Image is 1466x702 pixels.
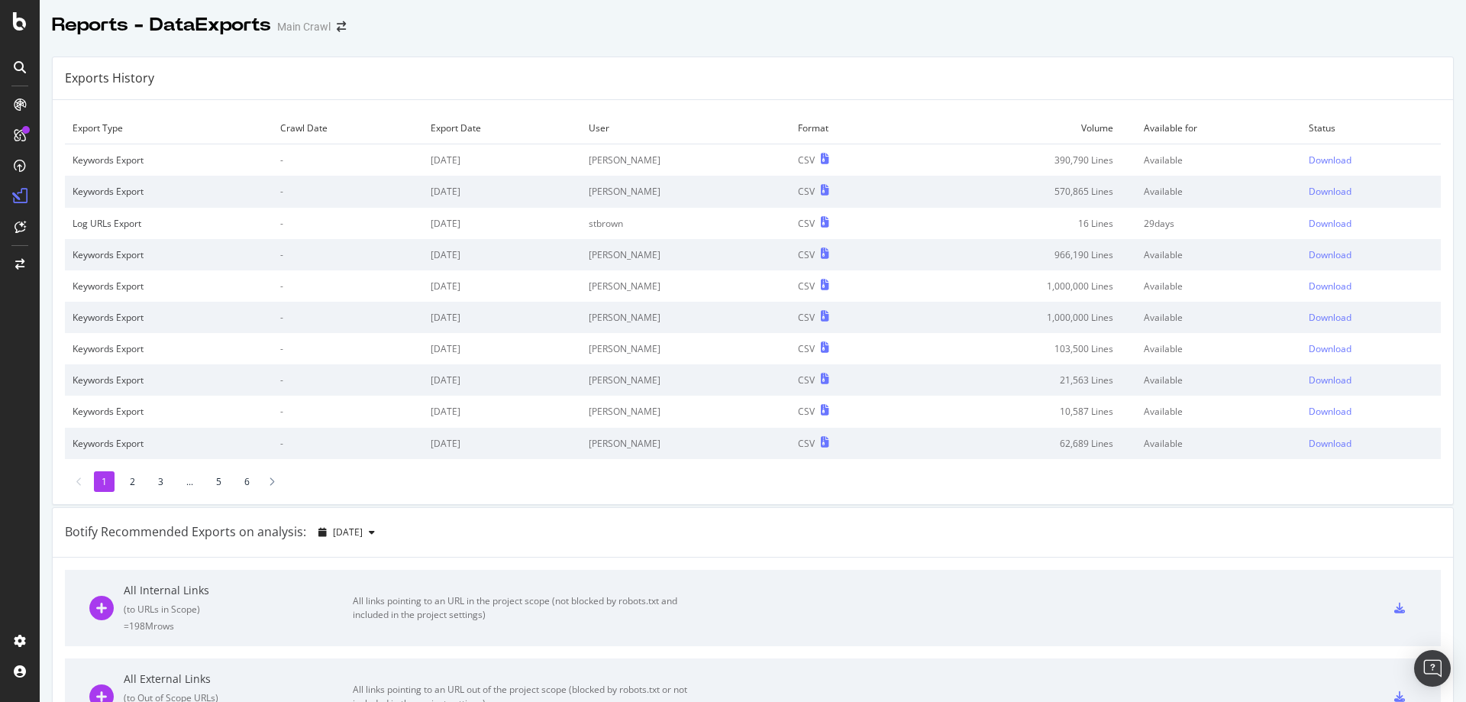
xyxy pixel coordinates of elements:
a: Download [1309,185,1433,198]
td: - [273,144,423,176]
td: 1,000,000 Lines [903,270,1136,302]
td: Crawl Date [273,112,423,144]
td: - [273,364,423,396]
div: CSV [798,311,815,324]
div: Download [1309,280,1351,293]
td: [DATE] [423,144,581,176]
div: Download [1309,437,1351,450]
td: [DATE] [423,364,581,396]
td: - [273,176,423,207]
td: [PERSON_NAME] [581,364,790,396]
div: All External Links [124,671,353,687]
div: csv-export [1394,691,1405,702]
td: 966,190 Lines [903,239,1136,270]
div: Keywords Export [73,248,265,261]
div: Log URLs Export [73,217,265,230]
div: Keywords Export [73,374,265,387]
td: [PERSON_NAME] [581,302,790,333]
a: Download [1309,154,1433,167]
div: Available [1144,185,1294,198]
td: Volume [903,112,1136,144]
td: - [273,239,423,270]
div: Open Intercom Messenger [1414,650,1451,687]
div: Download [1309,311,1351,324]
div: arrow-right-arrow-left [337,21,346,32]
td: [PERSON_NAME] [581,270,790,302]
div: Download [1309,185,1351,198]
div: All Internal Links [124,583,353,598]
td: [DATE] [423,396,581,427]
div: Available [1144,280,1294,293]
td: 10,587 Lines [903,396,1136,427]
td: - [273,208,423,239]
td: - [273,396,423,427]
td: [PERSON_NAME] [581,428,790,459]
td: [PERSON_NAME] [581,333,790,364]
div: Keywords Export [73,437,265,450]
a: Download [1309,342,1433,355]
li: 1 [94,471,115,492]
td: [DATE] [423,302,581,333]
td: stbrown [581,208,790,239]
div: CSV [798,437,815,450]
td: - [273,333,423,364]
a: Download [1309,217,1433,230]
div: Available [1144,154,1294,167]
td: 1,000,000 Lines [903,302,1136,333]
div: CSV [798,248,815,261]
a: Download [1309,248,1433,261]
div: Exports History [65,70,154,87]
li: 3 [150,471,171,492]
a: Download [1309,311,1433,324]
td: Available for [1136,112,1302,144]
div: CSV [798,154,815,167]
div: Available [1144,437,1294,450]
a: Download [1309,405,1433,418]
div: All links pointing to an URL in the project scope (not blocked by robots.txt and included in the ... [353,594,696,622]
td: [DATE] [423,176,581,207]
td: [PERSON_NAME] [581,176,790,207]
div: Reports - DataExports [52,12,271,38]
li: ... [179,471,201,492]
div: Download [1309,248,1351,261]
td: Format [790,112,903,144]
div: Keywords Export [73,280,265,293]
td: Status [1301,112,1441,144]
div: CSV [798,405,815,418]
div: Keywords Export [73,311,265,324]
td: User [581,112,790,144]
td: 29 days [1136,208,1302,239]
td: [PERSON_NAME] [581,239,790,270]
td: [DATE] [423,239,581,270]
td: [DATE] [423,428,581,459]
td: 570,865 Lines [903,176,1136,207]
span: 2025 Aug. 13th [333,526,363,539]
a: Download [1309,280,1433,293]
div: Keywords Export [73,185,265,198]
div: Download [1309,217,1351,230]
td: Export Date [423,112,581,144]
li: 6 [237,471,257,492]
a: Download [1309,374,1433,387]
div: CSV [798,374,815,387]
td: 21,563 Lines [903,364,1136,396]
td: [DATE] [423,270,581,302]
button: [DATE] [312,520,381,545]
div: Main Crawl [277,19,331,34]
div: = 198M rows [124,620,353,632]
div: Available [1144,311,1294,324]
td: [PERSON_NAME] [581,144,790,176]
div: Available [1144,405,1294,418]
a: Download [1309,437,1433,450]
div: ( to URLs in Scope ) [124,603,353,616]
td: 16 Lines [903,208,1136,239]
div: Botify Recommended Exports on analysis: [65,523,306,541]
li: 2 [122,471,143,492]
div: Download [1309,154,1351,167]
td: 390,790 Lines [903,144,1136,176]
div: Download [1309,374,1351,387]
td: - [273,302,423,333]
div: Keywords Export [73,154,265,167]
div: Available [1144,248,1294,261]
td: 103,500 Lines [903,333,1136,364]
